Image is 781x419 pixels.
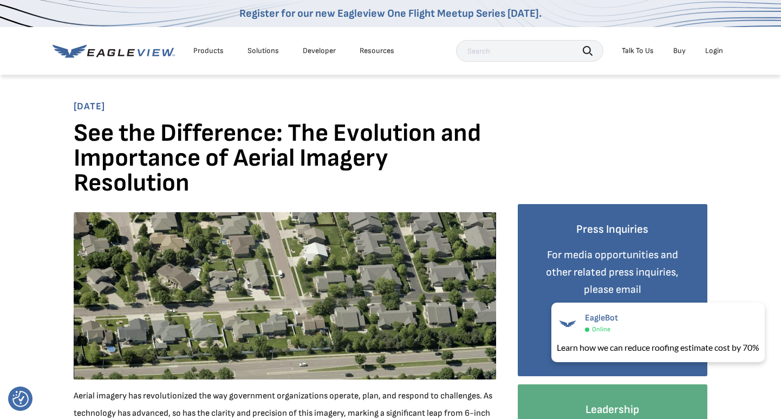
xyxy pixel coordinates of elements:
div: Talk To Us [622,46,654,56]
img: EagleBot [557,313,578,335]
a: Developer [303,46,336,56]
a: Buy [673,46,686,56]
button: Consent Preferences [12,391,29,407]
div: Solutions [248,46,279,56]
img: Revisit consent button [12,391,29,407]
a: Register for our new Eagleview One Flight Meetup Series [DATE]. [239,7,542,20]
span: Online [592,325,610,333]
h1: See the Difference: The Evolution and Importance of Aerial Imagery Resolution [74,121,496,204]
div: Resources [360,46,394,56]
span: [DATE] [74,101,707,113]
div: Learn how we can reduce roofing estimate cost by 70% [557,341,759,354]
img: Aerial Imagery Resolution [74,212,496,380]
p: For media opportunities and other related press inquiries, please email [534,246,691,298]
span: EagleBot [585,313,618,323]
h4: Press Inquiries [534,220,691,239]
h4: Leadership [534,401,691,419]
input: Search [456,40,603,62]
div: Products [193,46,224,56]
div: Login [705,46,723,56]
